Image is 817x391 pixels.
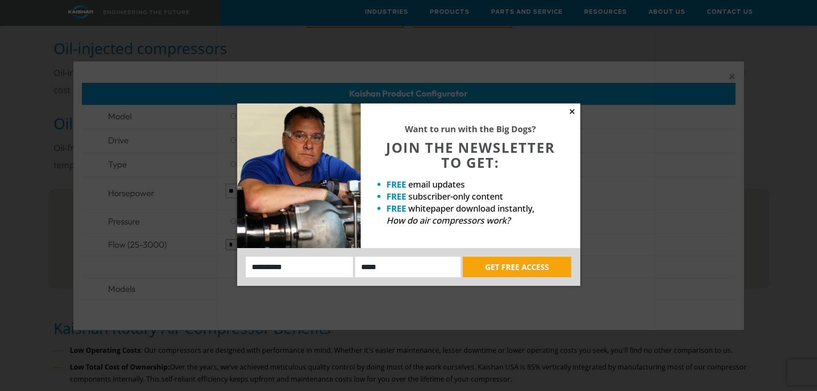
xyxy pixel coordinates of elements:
[246,257,353,277] input: Name:
[355,257,461,277] input: Email
[408,203,534,214] span: whitepaper download instantly,
[386,138,555,172] span: JOIN THE NEWSLETTER TO GET:
[463,257,571,277] button: GET FREE ACCESS
[408,179,465,190] span: email updates
[386,215,510,226] em: How do air compressors work?
[386,203,406,214] strong: FREE
[568,108,576,115] button: Close
[405,123,536,135] strong: Want to run with the Big Dogs?
[386,179,406,190] strong: FREE
[386,191,406,202] strong: FREE
[408,191,503,202] span: subscriber-only content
